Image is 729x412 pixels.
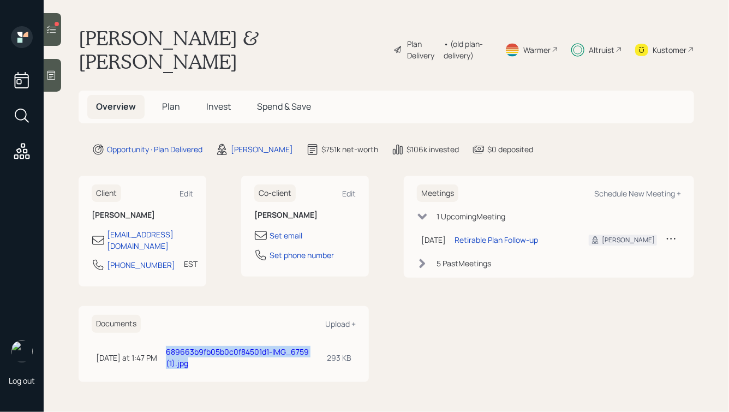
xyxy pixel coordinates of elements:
[342,188,356,199] div: Edit
[184,258,198,270] div: EST
[254,184,296,202] h6: Co-client
[417,184,458,202] h6: Meetings
[421,234,446,246] div: [DATE]
[162,100,180,112] span: Plan
[407,144,459,155] div: $106k invested
[96,352,157,363] div: [DATE] at 1:47 PM
[206,100,231,112] span: Invest
[231,144,293,155] div: [PERSON_NAME]
[523,44,551,56] div: Warmer
[180,188,193,199] div: Edit
[444,38,492,61] div: • (old plan-delivery)
[487,144,533,155] div: $0 deposited
[602,235,655,245] div: [PERSON_NAME]
[254,211,356,220] h6: [PERSON_NAME]
[79,26,385,73] h1: [PERSON_NAME] & [PERSON_NAME]
[407,38,438,61] div: Plan Delivery
[11,341,33,362] img: hunter_neumayer.jpg
[594,188,681,199] div: Schedule New Meeting +
[321,144,378,155] div: $751k net-worth
[257,100,311,112] span: Spend & Save
[92,211,193,220] h6: [PERSON_NAME]
[166,347,309,368] a: 689663b9fb05b0c0f84501d1-IMG_6759 (1).jpg
[92,315,141,333] h6: Documents
[589,44,614,56] div: Altruist
[437,211,505,222] div: 1 Upcoming Meeting
[437,258,491,269] div: 5 Past Meeting s
[653,44,686,56] div: Kustomer
[107,144,202,155] div: Opportunity · Plan Delivered
[270,249,334,261] div: Set phone number
[96,100,136,112] span: Overview
[325,319,356,329] div: Upload +
[107,229,193,252] div: [EMAIL_ADDRESS][DOMAIN_NAME]
[455,234,538,246] div: Retirable Plan Follow-up
[270,230,302,241] div: Set email
[9,375,35,386] div: Log out
[107,259,175,271] div: [PHONE_NUMBER]
[327,352,351,363] div: 293 KB
[92,184,121,202] h6: Client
